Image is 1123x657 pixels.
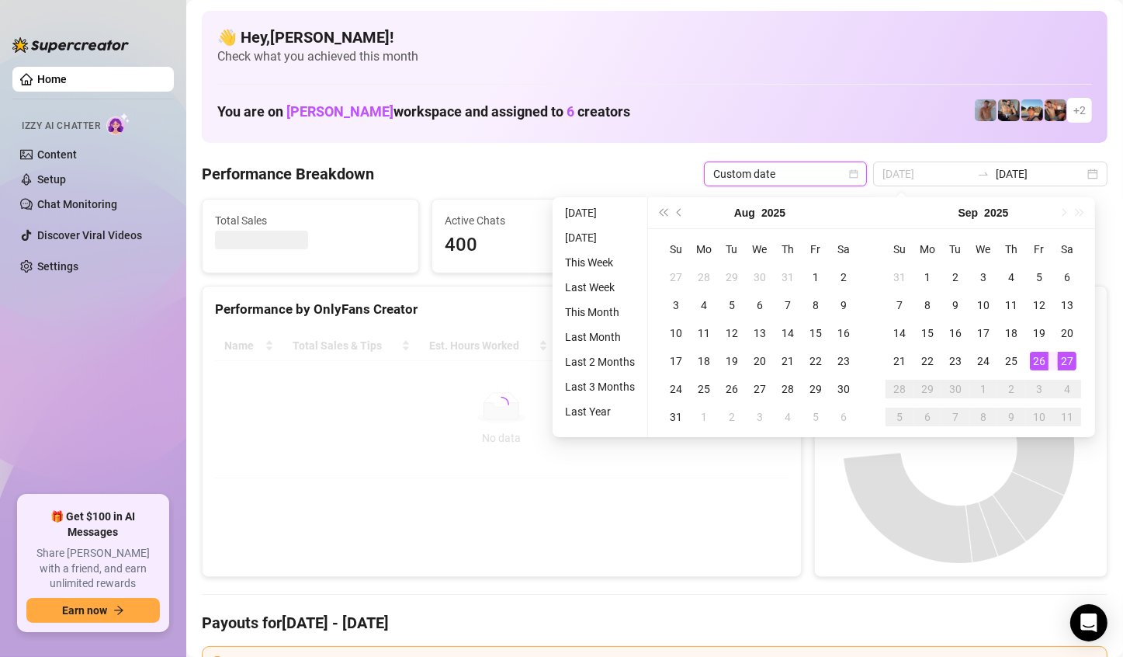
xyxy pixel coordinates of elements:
[958,197,979,228] button: Choose a month
[718,263,746,291] td: 2025-07-29
[695,268,713,287] div: 28
[1058,268,1076,287] div: 6
[974,296,993,315] div: 10
[750,380,769,398] div: 27
[886,375,913,403] td: 2025-09-28
[1073,102,1086,119] span: + 2
[690,319,718,347] td: 2025-08-11
[723,296,741,315] div: 5
[946,408,965,426] div: 7
[830,319,858,347] td: 2025-08-16
[802,263,830,291] td: 2025-08-01
[890,380,909,398] div: 28
[969,375,997,403] td: 2025-10-01
[913,235,941,263] th: Mo
[1053,319,1081,347] td: 2025-09-20
[890,352,909,370] div: 21
[667,380,685,398] div: 24
[654,197,671,228] button: Last year (Control + left)
[834,268,853,287] div: 2
[695,380,713,398] div: 25
[806,268,825,287] div: 1
[1025,291,1053,319] td: 2025-09-12
[997,375,1025,403] td: 2025-10-02
[890,324,909,342] div: 14
[106,113,130,135] img: AI Chatter
[774,403,802,431] td: 2025-09-04
[22,119,100,134] span: Izzy AI Chatter
[830,347,858,375] td: 2025-08-23
[1025,319,1053,347] td: 2025-09-19
[974,408,993,426] div: 8
[774,347,802,375] td: 2025-08-21
[941,235,969,263] th: Tu
[746,403,774,431] td: 2025-09-03
[774,375,802,403] td: 2025-08-28
[37,173,66,186] a: Setup
[723,408,741,426] div: 2
[690,403,718,431] td: 2025-09-01
[559,278,641,297] li: Last Week
[941,347,969,375] td: 2025-09-23
[746,263,774,291] td: 2025-07-30
[886,403,913,431] td: 2025-10-05
[26,509,160,540] span: 🎁 Get $100 in AI Messages
[667,324,685,342] div: 10
[918,268,937,287] div: 1
[445,231,636,260] span: 400
[802,319,830,347] td: 2025-08-15
[746,291,774,319] td: 2025-08-06
[718,347,746,375] td: 2025-08-19
[723,324,741,342] div: 12
[1058,324,1076,342] div: 20
[830,263,858,291] td: 2025-08-02
[834,352,853,370] div: 23
[1030,268,1048,287] div: 5
[806,352,825,370] div: 22
[1058,296,1076,315] div: 13
[695,352,713,370] div: 18
[1053,375,1081,403] td: 2025-10-04
[217,26,1092,48] h4: 👋 Hey, [PERSON_NAME] !
[1002,408,1021,426] div: 9
[559,328,641,346] li: Last Month
[1025,347,1053,375] td: 2025-09-26
[998,99,1020,121] img: George
[1058,352,1076,370] div: 27
[941,319,969,347] td: 2025-09-16
[778,408,797,426] div: 4
[202,612,1107,634] h4: Payouts for [DATE] - [DATE]
[946,324,965,342] div: 16
[974,324,993,342] div: 17
[1002,324,1021,342] div: 18
[559,303,641,322] li: This Month
[667,268,685,287] div: 27
[26,546,160,592] span: Share [PERSON_NAME] with a friend, and earn unlimited rewards
[946,352,965,370] div: 23
[718,375,746,403] td: 2025-08-26
[913,403,941,431] td: 2025-10-06
[37,198,117,210] a: Chat Monitoring
[969,403,997,431] td: 2025-10-08
[806,324,825,342] div: 15
[918,352,937,370] div: 22
[1025,263,1053,291] td: 2025-09-05
[734,197,755,228] button: Choose a month
[918,380,937,398] div: 29
[913,319,941,347] td: 2025-09-15
[567,103,574,120] span: 6
[918,324,937,342] div: 15
[662,319,690,347] td: 2025-08-10
[215,299,789,320] div: Performance by OnlyFans Creator
[690,235,718,263] th: Mo
[941,375,969,403] td: 2025-09-30
[750,296,769,315] div: 6
[830,235,858,263] th: Sa
[806,380,825,398] div: 29
[774,291,802,319] td: 2025-08-07
[918,408,937,426] div: 6
[1053,291,1081,319] td: 2025-09-13
[977,168,990,180] span: swap-right
[718,235,746,263] th: Tu
[559,402,641,421] li: Last Year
